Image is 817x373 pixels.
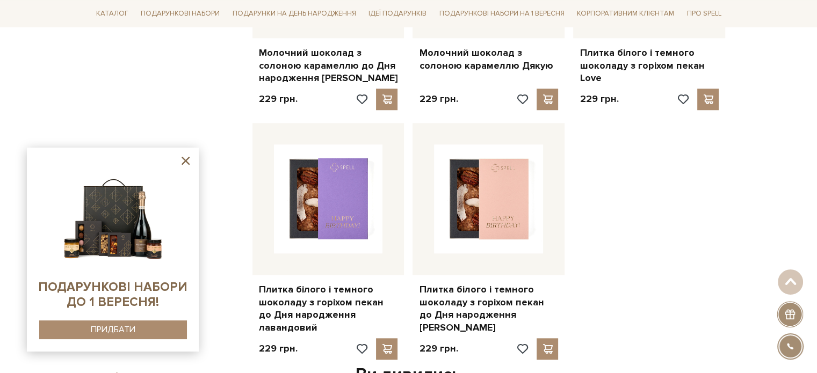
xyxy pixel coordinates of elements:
a: Подарункові набори на 1 Вересня [435,4,569,23]
p: 229 грн. [419,342,458,355]
a: Подарунки на День народження [228,5,360,22]
a: Молочний шоколад з солоною карамеллю до Дня народження [PERSON_NAME] [259,47,398,84]
a: Про Spell [683,5,726,22]
p: 229 грн. [259,342,298,355]
a: Каталог [92,5,133,22]
p: 229 грн. [259,93,298,105]
a: Плитка білого і темного шоколаду з горіхом пекан до Дня народження лавандовий [259,283,398,334]
a: Плитка білого і темного шоколаду з горіхом пекан Love [580,47,719,84]
a: Ідеї подарунків [364,5,431,22]
a: Корпоративним клієнтам [573,4,678,23]
p: 229 грн. [419,93,458,105]
a: Подарункові набори [136,5,224,22]
a: Молочний шоколад з солоною карамеллю Дякую [419,47,558,72]
a: Плитка білого і темного шоколаду з горіхом пекан до Дня народження [PERSON_NAME] [419,283,558,334]
p: 229 грн. [580,93,618,105]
